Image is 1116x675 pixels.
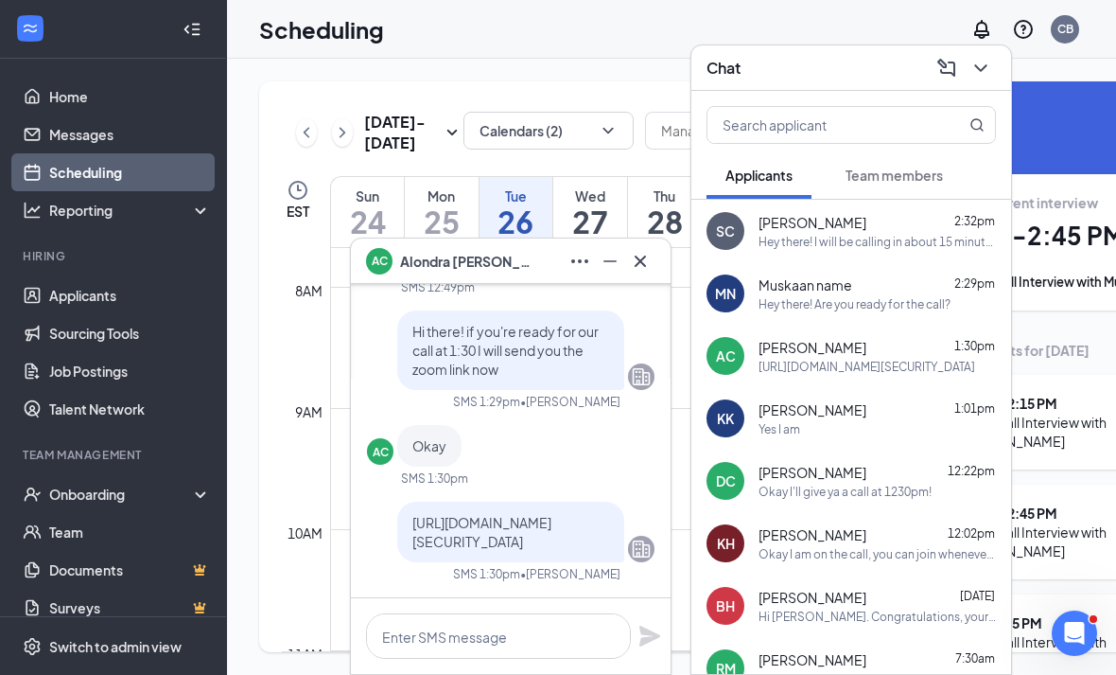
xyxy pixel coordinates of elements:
[716,471,736,490] div: DC
[291,401,326,422] div: 9am
[49,513,211,551] a: Team
[661,120,795,141] input: Manage availability
[954,339,995,353] span: 1:30pm
[725,167,793,184] span: Applicants
[21,19,40,38] svg: WorkstreamLogo
[405,205,479,238] h1: 25
[331,205,404,238] h1: 24
[49,276,211,314] a: Applicants
[759,484,932,500] div: Okay I'll give ya a call at 1230pm!
[284,644,326,665] div: 11am
[297,121,316,144] svg: ChevronLeft
[935,57,958,80] svg: ComposeMessage
[948,464,995,478] span: 12:22pm
[955,651,995,666] span: 7:30am
[553,177,627,247] a: August 27, 2025
[480,177,553,247] a: August 26, 2025
[759,275,852,294] span: Muskaan name
[759,525,866,544] span: [PERSON_NAME]
[405,177,479,247] a: August 25, 2025
[759,546,996,562] div: Okay I am on the call, you can join whenever you see it
[259,13,384,45] h1: Scheduling
[759,234,996,250] div: Hey there! I will be calling in about 15 minutes if thats okay
[716,596,735,615] div: BH
[333,121,352,144] svg: ChevronRight
[405,187,479,205] div: Mon
[630,365,653,388] svg: Company
[373,444,389,460] div: AC
[628,177,702,247] a: August 28, 2025
[23,248,207,264] div: Hiring
[969,57,992,80] svg: ChevronDown
[629,250,652,273] svg: Cross
[565,246,595,276] button: Ellipses
[630,538,653,560] svg: Company
[49,115,211,153] a: Messages
[49,78,211,115] a: Home
[49,637,182,656] div: Switch to admin view
[463,112,634,150] button: Calendars (2)ChevronDown
[453,394,520,410] div: SMS 1:29pm
[638,625,661,648] button: Plane
[412,323,599,378] span: Hi there! if you're ready for our call at 1:30 I will send you the zoom link now
[966,53,996,83] button: ChevronDown
[331,177,404,247] a: August 24, 2025
[948,526,995,541] span: 12:02pm
[759,588,866,607] span: [PERSON_NAME]
[331,187,404,205] div: Sun
[520,394,620,410] span: • [PERSON_NAME]
[715,284,736,303] div: MN
[1052,611,1097,656] iframe: Intercom live chat
[717,409,734,428] div: KK
[759,338,866,357] span: [PERSON_NAME]
[49,485,195,504] div: Onboarding
[400,251,532,272] span: Alondra [PERSON_NAME]
[628,187,702,205] div: Thu
[595,246,625,276] button: Minimize
[49,201,212,220] div: Reporting
[332,118,353,147] button: ChevronRight
[846,167,943,184] span: Team members
[364,112,441,153] h3: [DATE] - [DATE]
[23,447,207,463] div: Team Management
[412,437,446,454] span: Okay
[553,187,627,205] div: Wed
[599,250,621,273] svg: Minimize
[520,566,620,582] span: • [PERSON_NAME]
[954,401,995,416] span: 1:01pm
[969,117,985,133] svg: MagnifyingGlass
[960,589,995,603] span: [DATE]
[628,205,702,238] h1: 28
[932,53,962,83] button: ComposeMessage
[287,202,309,221] span: EST
[625,246,655,276] button: Cross
[480,187,553,205] div: Tue
[49,314,211,352] a: Sourcing Tools
[49,589,211,627] a: SurveysCrown
[759,421,800,437] div: Yes I am
[716,346,736,365] div: AC
[553,205,627,238] h1: 27
[970,18,993,41] svg: Notifications
[401,471,468,487] div: SMS 1:30pm
[412,514,551,550] span: [URL][DOMAIN_NAME][SECURITY_DATA]
[401,279,475,295] div: SMS 12:49pm
[706,58,741,79] h3: Chat
[49,551,211,589] a: DocumentsCrown
[23,485,42,504] svg: UserCheck
[759,359,975,375] div: [URL][DOMAIN_NAME][SECURITY_DATA]
[1012,18,1035,41] svg: QuestionInfo
[296,118,317,147] button: ChevronLeft
[707,107,932,143] input: Search applicant
[759,609,996,625] div: Hi [PERSON_NAME]. Congratulations, your VIDEO CALL meeting with [DEMOGRAPHIC_DATA]-fil-A for Full...
[759,400,866,419] span: [PERSON_NAME]
[23,637,42,656] svg: Settings
[453,566,520,582] div: SMS 1:30pm
[759,463,866,482] span: [PERSON_NAME]
[716,222,735,240] div: SC
[759,650,866,669] span: [PERSON_NAME]
[183,20,201,39] svg: Collapse
[480,205,553,238] h1: 26
[759,213,866,232] span: [PERSON_NAME]
[441,121,463,144] svg: SmallChevronDown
